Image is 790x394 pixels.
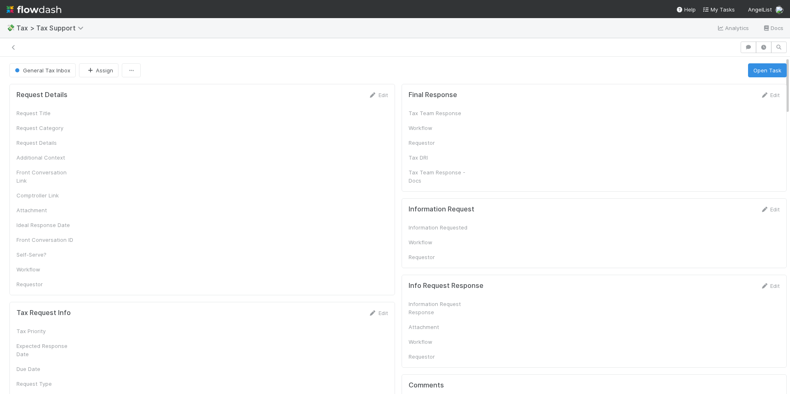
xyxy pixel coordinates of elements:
div: Comptroller Link [16,191,78,199]
span: General Tax Inbox [13,67,70,74]
button: General Tax Inbox [9,63,76,77]
a: Edit [760,206,780,213]
div: Front Conversation ID [16,236,78,244]
div: Request Category [16,124,78,132]
a: Docs [762,23,783,33]
span: 💸 [7,24,15,31]
h5: Tax Request Info [16,309,71,317]
div: Workflow [409,124,470,132]
div: Tax Priority [16,327,78,335]
a: My Tasks [702,5,735,14]
div: Help [676,5,696,14]
span: Tax > Tax Support [16,24,88,32]
div: Front Conversation Link [16,168,78,185]
a: Edit [369,92,388,98]
span: My Tasks [702,6,735,13]
div: Additional Context [16,153,78,162]
div: Tax Team Response - Docs [409,168,470,185]
div: Request Type [16,380,78,388]
div: Ideal Response Date [16,221,78,229]
div: Request Title [16,109,78,117]
h5: Info Request Response [409,282,483,290]
a: Analytics [717,23,749,33]
div: Workflow [16,265,78,273]
div: Workflow [409,338,470,346]
div: Request Details [16,139,78,147]
div: Tax Team Response [409,109,470,117]
div: Attachment [16,206,78,214]
h5: Final Response [409,91,457,99]
div: Requestor [409,352,470,361]
div: Self-Serve? [16,250,78,259]
div: Information Requested [409,223,470,232]
h5: Request Details [16,91,67,99]
h5: Information Request [409,205,474,213]
div: Workflow [409,238,470,246]
div: Requestor [16,280,78,288]
img: avatar_a2d05fec-0a57-4266-8476-74cda3464b0e.png [775,6,783,14]
div: Requestor [409,139,470,147]
div: Information Request Response [409,300,470,316]
img: logo-inverted-e16ddd16eac7371096b0.svg [7,2,61,16]
h5: Comments [409,381,780,389]
div: Requestor [409,253,470,261]
div: Expected Response Date [16,342,78,358]
div: Attachment [409,323,470,331]
button: Assign [79,63,118,77]
span: AngelList [748,6,772,13]
div: Tax DRI [409,153,470,162]
a: Edit [760,283,780,289]
a: Edit [760,92,780,98]
div: Due Date [16,365,78,373]
a: Edit [369,310,388,316]
button: Open Task [748,63,787,77]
